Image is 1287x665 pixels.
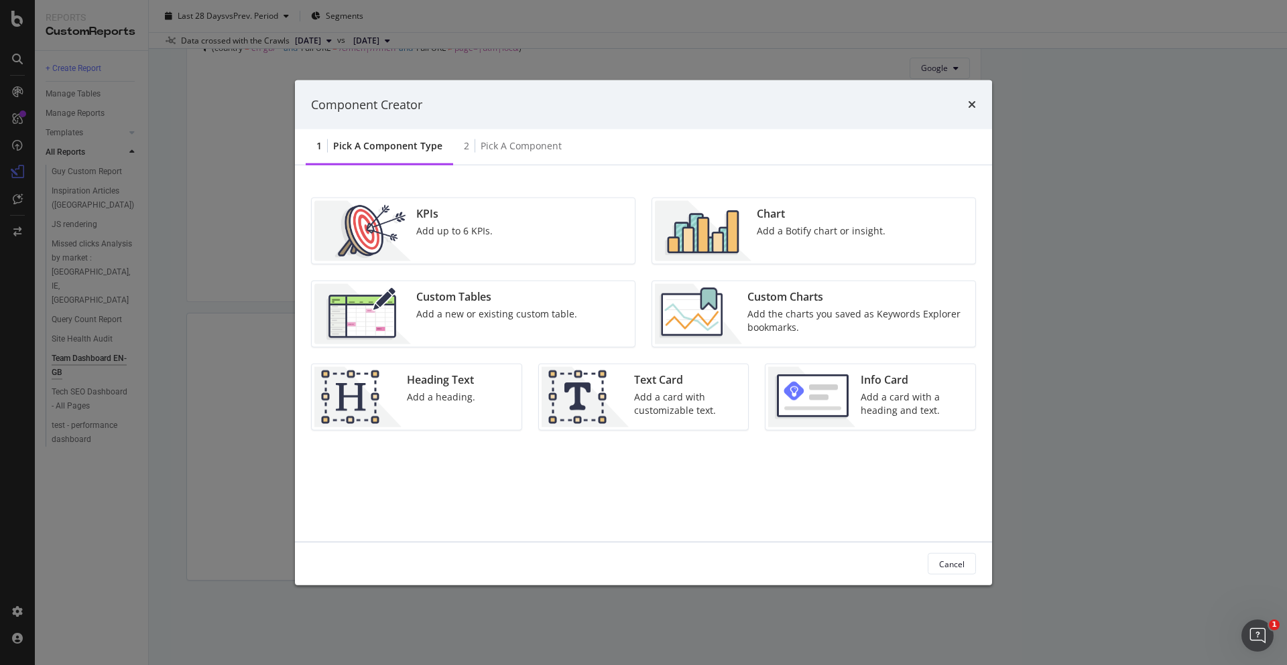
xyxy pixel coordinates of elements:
img: CzM_nd8v.png [314,284,411,344]
img: __UUOcd1.png [314,201,411,261]
div: Text Card [634,372,741,388]
div: Info Card [861,372,967,388]
div: Heading Text [407,372,475,388]
div: Add up to 6 KPIs. [416,224,493,238]
div: Custom Tables [416,289,577,305]
img: CtJ9-kHf.png [314,367,402,427]
img: CIPqJSrR.png [542,367,629,427]
div: 1 [316,139,322,153]
div: Add a card with a heading and text. [861,390,967,417]
div: 2 [464,139,469,153]
img: BHjNRGjj.png [655,201,751,261]
div: Pick a Component [481,139,562,153]
div: modal [295,80,992,585]
div: Chart [757,206,885,222]
div: Pick a Component type [333,139,442,153]
iframe: Intercom live chat [1241,619,1274,652]
span: 1 [1269,619,1280,630]
div: Add a new or existing custom table. [416,307,577,321]
div: Add a card with customizable text. [634,390,741,417]
div: Add the charts you saved as Keywords Explorer bookmarks. [747,307,967,334]
img: Chdk0Fza.png [655,284,742,344]
div: Cancel [939,558,965,569]
button: Cancel [928,553,976,575]
div: Component Creator [311,96,422,113]
div: KPIs [416,206,493,222]
div: Add a heading. [407,390,475,404]
div: Add a Botify chart or insight. [757,224,885,238]
div: times [968,96,976,113]
div: Custom Charts [747,289,967,305]
img: 9fcGIRyhgxRLRpur6FCk681sBQ4rDmX99LnU5EkywwAAAAAElFTkSuQmCC [768,367,855,427]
